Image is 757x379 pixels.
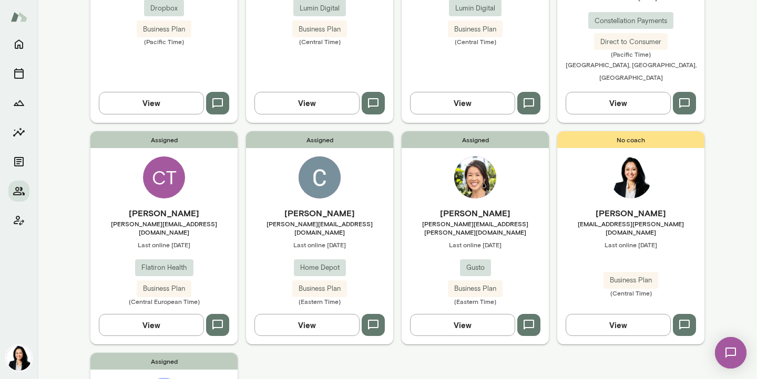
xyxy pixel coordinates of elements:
[246,240,393,249] span: Last online [DATE]
[99,314,204,336] button: View
[8,151,29,172] button: Documents
[246,37,393,46] span: (Central Time)
[566,61,697,81] span: [GEOGRAPHIC_DATA], [GEOGRAPHIC_DATA], [GEOGRAPHIC_DATA]
[137,24,191,35] span: Business Plan
[144,3,184,14] span: Dropbox
[246,131,393,148] span: Assigned
[402,219,549,236] span: [PERSON_NAME][EMAIL_ADDRESS][PERSON_NAME][DOMAIN_NAME]
[246,219,393,236] span: [PERSON_NAME][EMAIL_ADDRESS][DOMAIN_NAME]
[6,345,32,371] img: Monica Aggarwal
[8,181,29,202] button: Members
[449,3,502,14] span: Lumin Digital
[402,207,549,219] h6: [PERSON_NAME]
[90,240,238,249] span: Last online [DATE]
[557,219,704,236] span: [EMAIL_ADDRESS][PERSON_NAME][DOMAIN_NAME]
[566,92,671,114] button: View
[90,207,238,219] h6: [PERSON_NAME]
[8,210,29,231] button: Client app
[135,262,193,273] span: Flatiron Health
[292,283,347,294] span: Business Plan
[11,7,27,27] img: Mento
[402,240,549,249] span: Last online [DATE]
[557,289,704,297] span: (Central Time)
[143,156,185,198] div: CT
[402,131,549,148] span: Assigned
[460,262,491,273] span: Gusto
[90,37,238,46] span: (Pacific Time)
[8,63,29,84] button: Sessions
[137,283,191,294] span: Business Plan
[410,314,515,336] button: View
[292,24,347,35] span: Business Plan
[454,156,496,198] img: Amanda Lin
[299,156,341,198] img: Cecil Payne
[90,353,238,370] span: Assigned
[90,219,238,236] span: [PERSON_NAME][EMAIL_ADDRESS][DOMAIN_NAME]
[293,3,346,14] span: Lumin Digital
[294,262,346,273] span: Home Depot
[90,297,238,306] span: (Central European Time)
[246,297,393,306] span: (Eastern Time)
[566,314,671,336] button: View
[254,314,360,336] button: View
[8,92,29,113] button: Growth Plan
[603,275,658,286] span: Business Plan
[8,34,29,55] button: Home
[410,92,515,114] button: View
[254,92,360,114] button: View
[402,297,549,306] span: (Eastern Time)
[8,122,29,143] button: Insights
[448,24,503,35] span: Business Plan
[448,283,503,294] span: Business Plan
[588,16,673,26] span: Constellation Payments
[99,92,204,114] button: View
[402,37,549,46] span: (Central Time)
[246,207,393,219] h6: [PERSON_NAME]
[594,37,668,47] span: Direct to Consumer
[557,240,704,249] span: Last online [DATE]
[610,156,652,198] img: Monica Aggarwal
[557,207,704,219] h6: [PERSON_NAME]
[90,131,238,148] span: Assigned
[557,131,704,148] span: No coach
[557,50,704,58] span: (Pacific Time)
